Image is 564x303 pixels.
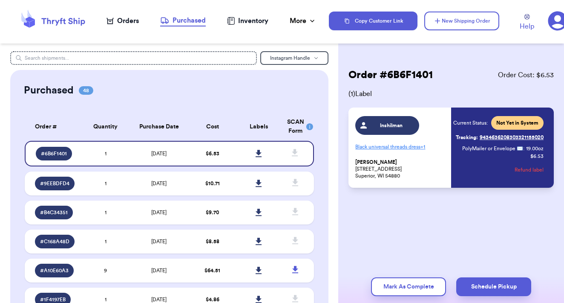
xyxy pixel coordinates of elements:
[40,238,69,245] span: # C168A48D
[462,146,523,151] span: PolyMailer or Envelope ✉️
[498,70,554,80] span: Order Cost: $ 6.53
[151,151,167,156] span: [DATE]
[329,12,417,30] button: Copy Customer Link
[420,144,425,149] span: + 1
[523,145,524,152] span: :
[151,210,167,215] span: [DATE]
[290,16,317,26] div: More
[206,297,219,302] span: $ 4.86
[40,209,68,216] span: # B4C34351
[25,113,83,141] th: Order #
[151,181,167,186] span: [DATE]
[515,160,544,179] button: Refund label
[227,16,268,26] a: Inventory
[206,151,219,156] span: $ 6.53
[105,151,106,156] span: 1
[206,210,219,215] span: $ 9.70
[348,68,433,82] h2: Order # 6B6F1401
[520,21,534,32] span: Help
[105,239,106,244] span: 1
[190,113,236,141] th: Cost
[105,297,106,302] span: 1
[371,277,446,296] button: Mark As Complete
[10,51,257,65] input: Search shipments...
[456,134,478,141] span: Tracking:
[496,119,538,126] span: Not Yet in System
[526,145,544,152] span: 19.00 oz
[287,118,304,136] div: SCAN Form
[204,268,220,273] span: $ 64.51
[160,15,206,26] a: Purchased
[456,131,544,144] a: Tracking:9434636208303321155020
[129,113,190,141] th: Purchase Date
[530,153,544,160] p: $ 6.53
[424,12,499,30] button: New Shipping Order
[151,297,167,302] span: [DATE]
[456,277,531,296] button: Schedule Pickup
[371,122,411,129] span: lnshilman
[355,159,446,179] p: [STREET_ADDRESS] Superior, WI 54880
[260,51,328,65] button: Instagram Handle
[83,113,129,141] th: Quantity
[151,268,167,273] span: [DATE]
[40,180,69,187] span: # 9EEBDFD4
[348,89,554,99] span: ( 1 ) Label
[270,55,310,61] span: Instagram Handle
[151,239,167,244] span: [DATE]
[355,159,397,166] span: [PERSON_NAME]
[105,210,106,215] span: 1
[453,119,488,126] span: Current Status:
[41,150,67,157] span: # 6B6F1401
[236,113,282,141] th: Labels
[520,14,534,32] a: Help
[105,181,106,186] span: 1
[24,84,74,97] h2: Purchased
[205,181,220,186] span: $ 10.71
[106,16,139,26] a: Orders
[104,268,107,273] span: 9
[40,296,66,303] span: # 1F4197EB
[206,239,219,244] span: $ 8.58
[355,140,446,154] p: Black universal threads dress
[40,267,69,274] span: # A10E60A3
[79,86,93,95] span: 48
